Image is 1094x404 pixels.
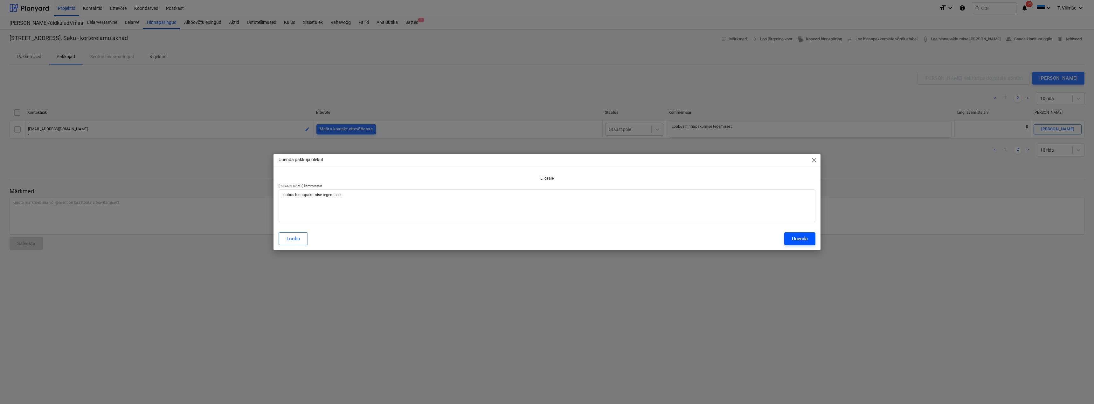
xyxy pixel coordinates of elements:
p: Ei osale [540,176,554,181]
div: Vestlusvidin [1062,373,1094,404]
span: close [810,156,818,164]
button: Uuenda [784,232,815,245]
button: Loobu [279,232,308,245]
div: Loobu [287,235,300,243]
iframe: Chat Widget [1062,373,1094,404]
div: Uuenda [792,235,808,243]
p: Uuenda pakkuja olekut [279,156,323,163]
p: [PERSON_NAME] kommentaar [279,184,815,189]
textarea: Loobus hinnapakumise tegemisest. [279,189,815,222]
